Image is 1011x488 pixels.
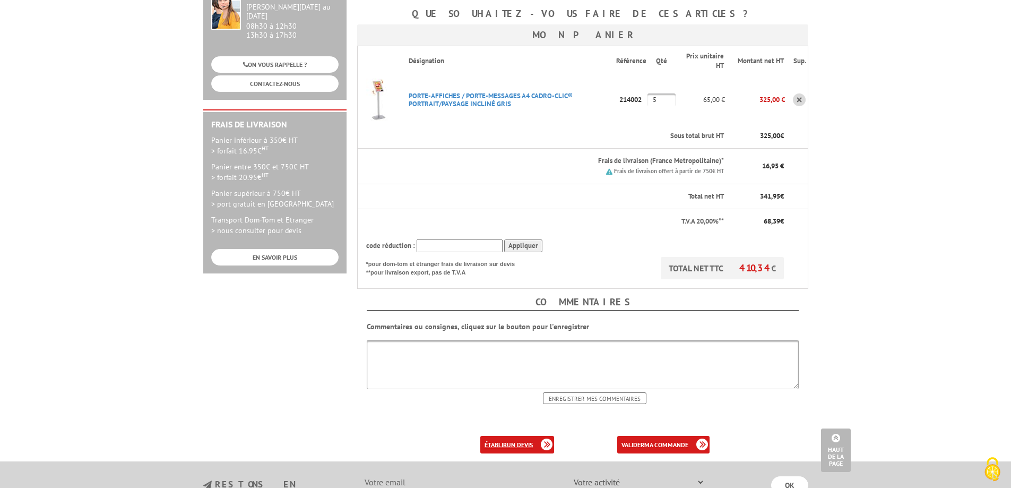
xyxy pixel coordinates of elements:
p: Panier supérieur à 750€ HT [211,188,339,209]
span: 341,95 [760,192,780,201]
th: Qté [647,46,676,76]
h4: Commentaires [367,294,799,311]
span: > forfait 20.95€ [211,173,269,182]
sup: HT [262,144,269,152]
p: € [733,131,784,141]
p: Montant net HT [733,56,784,66]
p: 65,00 € [676,90,725,109]
a: EN SAVOIR PLUS [211,249,339,266]
th: Désignation [400,46,617,76]
span: code réduction : [366,241,415,250]
p: Panier entre 350€ et 750€ HT [211,161,339,183]
p: Prix unitaire HT [684,52,724,71]
img: Cookies (fenêtre modale) [979,456,1006,483]
a: établirun devis [480,436,554,453]
input: Enregistrer mes commentaires [543,392,646,404]
p: T.V.A 20,00%** [366,217,724,227]
span: 410,34 [739,262,771,274]
span: > forfait 16.95€ [211,146,269,156]
a: validerma commande [617,436,710,453]
th: Sous total brut HT [400,124,725,149]
small: Frais de livraison offert à partir de 750€ HT [614,167,724,175]
button: Cookies (fenêtre modale) [974,452,1011,488]
a: CONTACTEZ-NOUS [211,75,339,92]
a: PORTE-AFFICHES / PORTE-MESSAGES A4 CADRO-CLIC® PORTRAIT/PAYSAGE INCLINé GRIS [409,91,573,108]
div: 08h30 à 12h30 13h30 à 17h30 [246,3,339,39]
p: Frais de livraison (France Metropolitaine)* [409,156,724,166]
th: Sup. [785,46,808,76]
b: ma commande [644,441,688,449]
sup: HT [262,171,269,178]
span: 325,00 [760,131,780,140]
p: Référence [616,56,646,66]
img: PORTE-AFFICHES / PORTE-MESSAGES A4 CADRO-CLIC® PORTRAIT/PAYSAGE INCLINé GRIS [358,79,400,121]
b: Que souhaitez-vous faire de ces articles ? [412,7,753,20]
a: Haut de la page [821,429,851,472]
img: picto.png [606,168,612,175]
div: [PERSON_NAME][DATE] au [DATE] [246,3,339,21]
span: 68,39 [764,217,780,226]
p: TOTAL NET TTC € [661,257,784,279]
input: Appliquer [504,239,542,253]
span: 16,95 € [762,161,784,170]
b: Commentaires ou consignes, cliquez sur le bouton pour l'enregistrer [367,322,589,331]
b: un devis [507,441,533,449]
h2: Frais de Livraison [211,120,339,130]
span: > nous consulter pour devis [211,226,301,235]
p: 214002 [616,90,647,109]
p: 325,00 € [725,90,785,109]
a: ON VOUS RAPPELLE ? [211,56,339,73]
p: Panier inférieur à 350€ HT [211,135,339,156]
p: € [733,217,784,227]
h3: Mon panier [357,24,808,46]
p: *pour dom-tom et étranger frais de livraison sur devis **pour livraison export, pas de T.V.A [366,257,525,277]
span: > port gratuit en [GEOGRAPHIC_DATA] [211,199,334,209]
p: Total net HT [366,192,724,202]
p: Transport Dom-Tom et Etranger [211,215,339,236]
p: € [733,192,784,202]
